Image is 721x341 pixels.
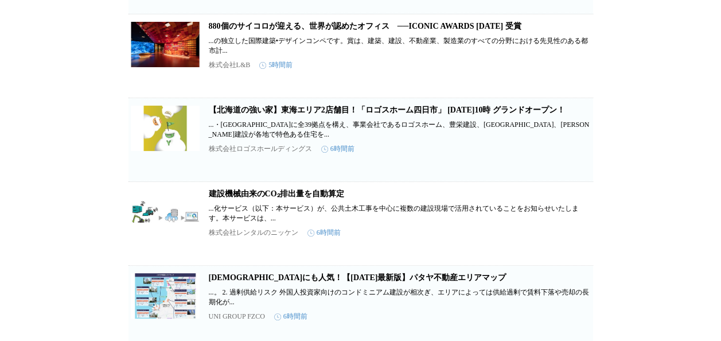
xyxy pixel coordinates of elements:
[209,60,251,70] p: 株式会社L&B
[274,312,307,321] time: 6時間前
[209,22,521,30] a: 880個のサイコロが迎える、世界が認めたオフィス ──ICONIC AWARDS [DATE] 受賞
[209,120,591,139] p: ...・[GEOGRAPHIC_DATA]に全39拠点を構え、事業会社であるロゴスホーム、豊栄建設、[GEOGRAPHIC_DATA]、[PERSON_NAME]建設が各地で特色ある住宅を...
[131,273,200,319] img: 日本人にも人気！【2025年最新版】パタヤ不動産エリアマップ
[307,228,341,238] time: 6時間前
[131,21,200,67] img: 880個のサイコロが迎える、世界が認めたオフィス ──ICONIC AWARDS 2025 受賞
[209,273,506,282] a: [DEMOGRAPHIC_DATA]にも人気！【[DATE]最新版】パタヤ不動産エリアマップ
[131,189,200,235] img: 建設機械由来のCO₂排出量を自動算定
[209,189,344,198] a: 建設機械由来のCO₂排出量を自動算定
[209,288,591,307] p: ...。 2. 過剰供給リスク 外国人投資家向けのコンドミニアム建設が相次ぎ、エリアによっては供給過剰で賃料下落や売却の長期化が...
[209,106,565,114] a: 【北海道の強い家】東海エリア2店舗目！「ロゴスホーム四日市」 [DATE]10時 グランドオープン！
[209,312,265,321] p: UNI GROUP FZCO
[209,144,312,154] p: 株式会社ロゴスホールディングス
[209,36,591,56] p: ...の独立した国際建築•デザインコンペです。賞は、建築、建設、不動産業、製造業のすべての分野における先見性のある都市計...
[321,144,354,154] time: 6時間前
[259,60,293,70] time: 5時間前
[209,204,591,223] p: ...化サービス（以下：本サービス）が、公共土木工事を中心に複数の建設現場で活用されていることをお知らせいたします。本サービスは、...
[131,105,200,151] img: 【北海道の強い家】東海エリア2店舗目！「ロゴスホーム四日市」 10月11日（土）10時 グランドオープン！
[209,228,298,238] p: 株式会社レンタルのニッケン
